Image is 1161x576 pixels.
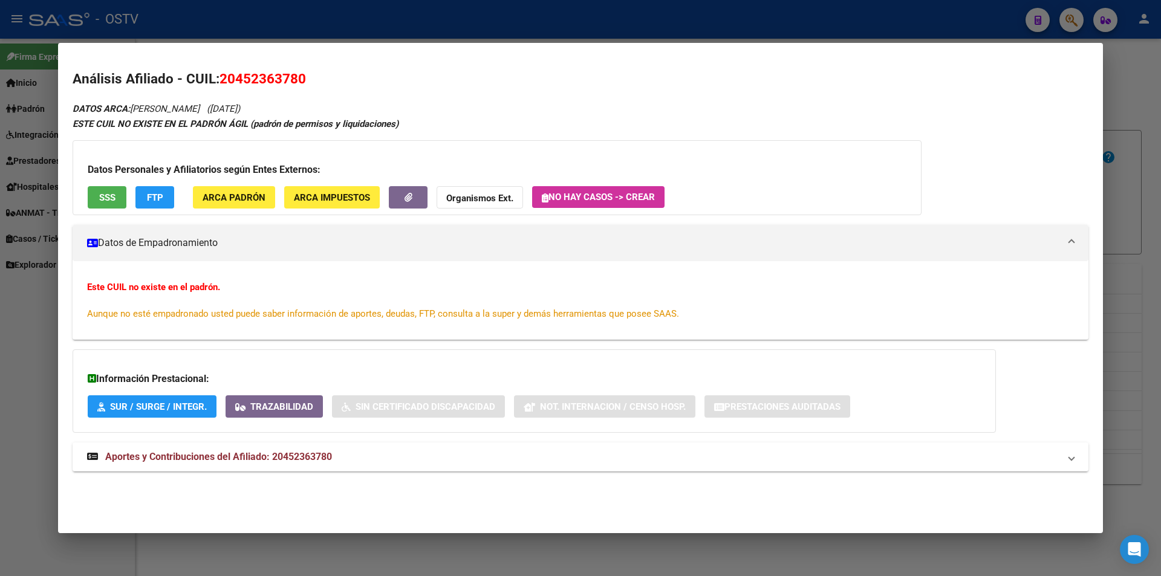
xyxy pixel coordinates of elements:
[542,192,655,202] span: No hay casos -> Crear
[73,261,1088,340] div: Datos de Empadronamiento
[514,395,695,418] button: Not. Internacion / Censo Hosp.
[724,401,841,412] span: Prestaciones Auditadas
[73,103,200,114] span: [PERSON_NAME]
[332,395,505,418] button: Sin Certificado Discapacidad
[99,192,115,203] span: SSS
[88,163,906,177] h3: Datos Personales y Afiliatorios según Entes Externos:
[88,395,216,418] button: SUR / SURGE / INTEGR.
[88,186,126,209] button: SSS
[87,282,220,293] strong: Este CUIL no existe en el padrón.
[73,225,1088,261] mat-expansion-panel-header: Datos de Empadronamiento
[540,401,686,412] span: Not. Internacion / Censo Hosp.
[284,186,380,209] button: ARCA Impuestos
[147,192,163,203] span: FTP
[87,236,1059,250] mat-panel-title: Datos de Empadronamiento
[220,71,306,86] span: 20452363780
[110,401,207,412] span: SUR / SURGE / INTEGR.
[73,69,1088,89] h2: Análisis Afiliado - CUIL:
[73,118,398,129] strong: ESTE CUIL NO EXISTE EN EL PADRÓN ÁGIL (padrón de permisos y liquidaciones)
[532,186,665,208] button: No hay casos -> Crear
[294,192,370,203] span: ARCA Impuestos
[73,442,1088,471] mat-expansion-panel-header: Aportes y Contribuciones del Afiliado: 20452363780
[135,186,174,209] button: FTP
[203,192,265,203] span: ARCA Padrón
[437,186,523,209] button: Organismos Ext.
[356,401,495,412] span: Sin Certificado Discapacidad
[87,308,679,319] span: Aunque no esté empadronado usted puede saber información de aportes, deudas, FTP, consulta a la s...
[1120,535,1149,564] div: Open Intercom Messenger
[250,401,313,412] span: Trazabilidad
[207,103,240,114] span: ([DATE])
[88,372,981,386] h3: Información Prestacional:
[193,186,275,209] button: ARCA Padrón
[446,193,513,204] strong: Organismos Ext.
[704,395,850,418] button: Prestaciones Auditadas
[73,103,130,114] strong: DATOS ARCA:
[105,451,332,462] span: Aportes y Contribuciones del Afiliado: 20452363780
[226,395,323,418] button: Trazabilidad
